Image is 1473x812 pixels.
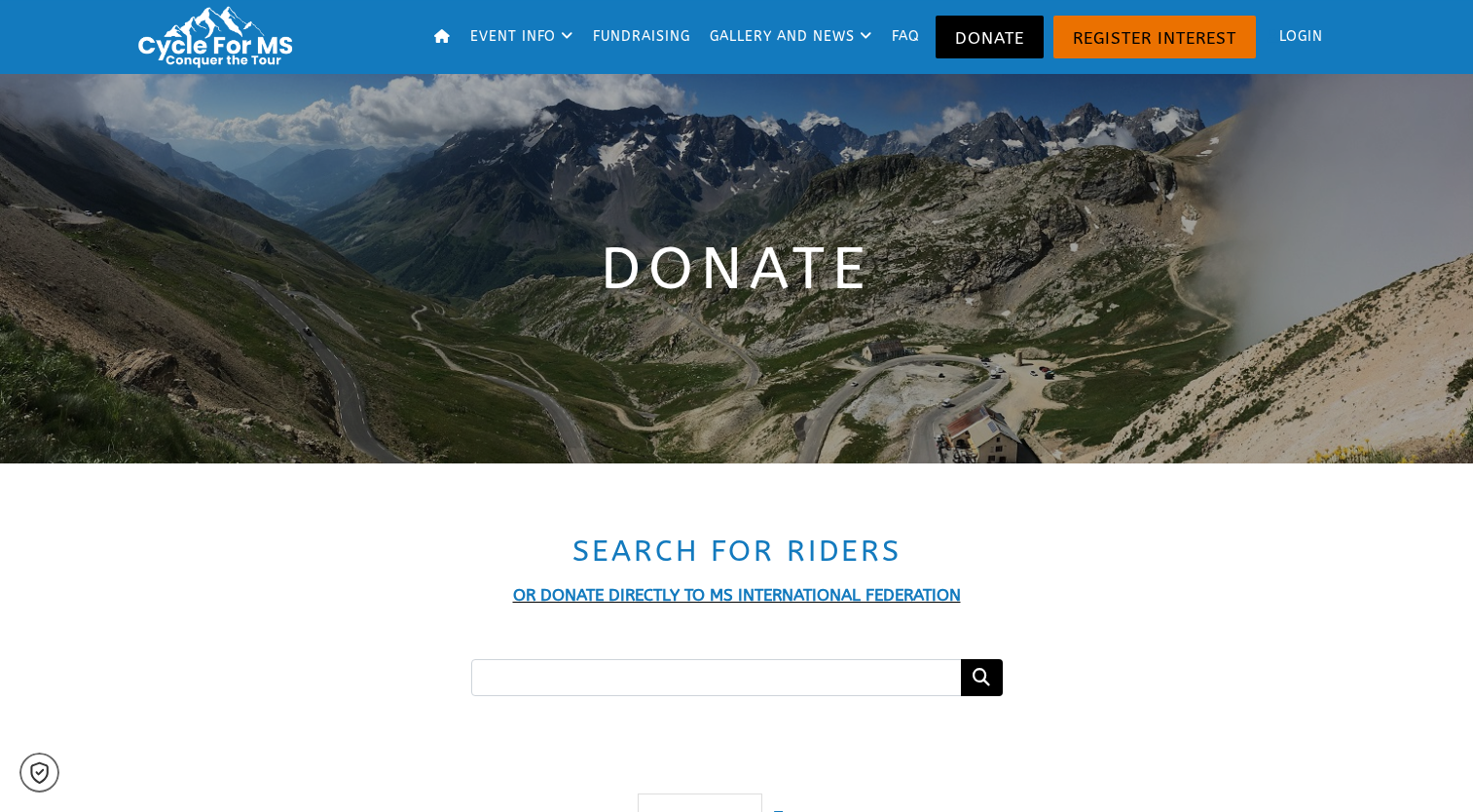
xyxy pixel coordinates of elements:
a: OR DONATE DIRECTLY TO MS INTERNATIONAL FEDERATION [513,585,961,605]
a: Donate [936,16,1044,58]
a: Cookie settings [19,753,59,793]
input: Search for a fundraiser [471,659,962,696]
a: Register Interest [1053,16,1256,58]
img: Cycle for MS: Conquer the Tour [130,4,309,70]
a: Login [1261,5,1331,69]
span: Donate [601,235,872,304]
h2: Search for Riders [182,532,1292,571]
